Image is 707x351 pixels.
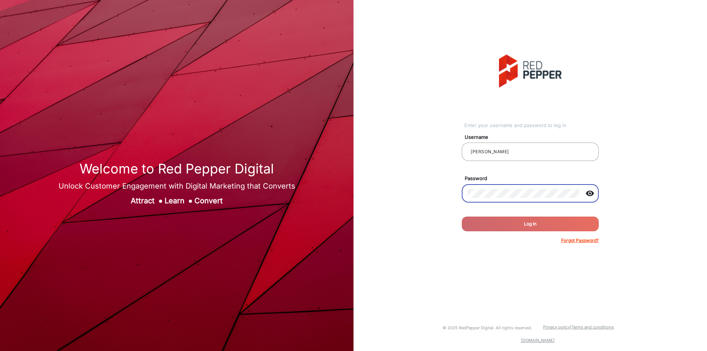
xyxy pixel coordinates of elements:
[581,189,599,198] mat-icon: visibility
[59,161,295,177] h1: Welcome to Red Pepper Digital
[59,195,295,206] div: Attract Learn Convert
[188,196,193,205] span: ●
[459,175,607,182] mat-label: Password
[158,196,163,205] span: ●
[59,180,295,192] div: Unlock Customer Engagement with Digital Marketing that Converts
[570,324,571,330] a: |
[459,134,607,141] mat-label: Username
[468,147,593,156] input: Your username
[543,324,570,330] a: Privacy policy
[443,325,532,330] small: © 2025 RedPepper Digital. All rights reserved.
[521,338,555,343] a: [DOMAIN_NAME]
[499,55,562,88] img: vmg-logo
[561,237,599,244] p: Forgot Password?
[462,217,599,231] button: Log In
[571,324,614,330] a: Terms and conditions
[464,122,599,129] div: Enter your username and password to log in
